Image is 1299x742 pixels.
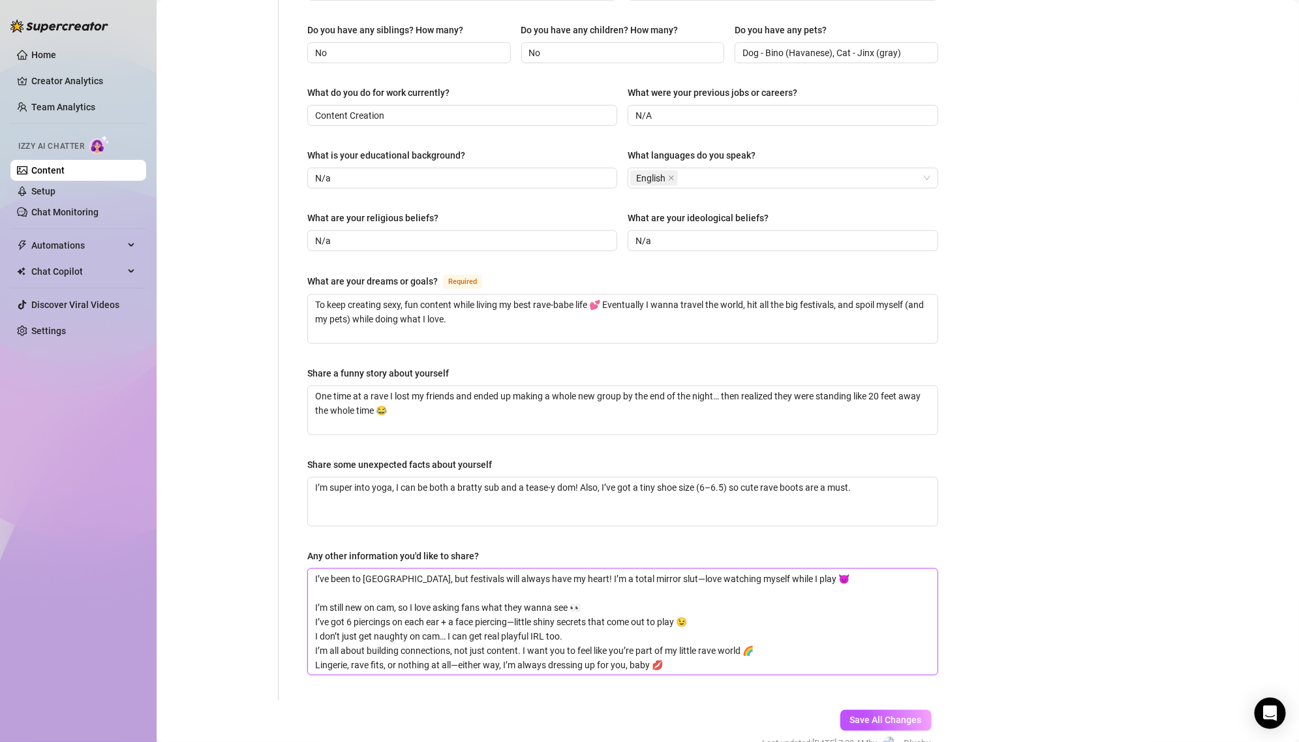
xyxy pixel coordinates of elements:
span: Chat Copilot [31,261,124,282]
input: What are your ideological beliefs? [635,234,927,248]
label: Do you have any siblings? How many? [307,23,472,37]
img: AI Chatter [89,135,110,154]
a: Home [31,50,56,60]
div: What were your previous jobs or careers? [628,85,797,100]
div: Do you have any pets? [735,23,827,37]
input: Do you have any siblings? How many? [315,46,500,60]
a: Chat Monitoring [31,207,99,217]
textarea: Share some unexpected facts about yourself [308,478,938,526]
a: Team Analytics [31,102,95,112]
div: Open Intercom Messenger [1255,698,1286,729]
div: Share some unexpected facts about yourself [307,457,492,472]
input: What is your educational background? [315,171,607,185]
label: Share a funny story about yourself [307,366,458,380]
div: What languages do you speak? [628,148,756,162]
div: Do you have any siblings? How many? [307,23,463,37]
textarea: Share a funny story about yourself [308,386,938,435]
button: Save All Changes [840,710,932,731]
textarea: Any other information you'd like to share? [308,569,938,675]
label: What were your previous jobs or careers? [628,85,806,100]
input: What languages do you speak? [680,170,683,186]
input: What were your previous jobs or careers? [635,108,927,123]
label: What are your ideological beliefs? [628,211,778,225]
textarea: What are your dreams or goals? [308,295,938,343]
a: Setup [31,186,55,196]
span: Automations [31,235,124,256]
div: Any other information you'd like to share? [307,549,479,563]
label: Do you have any pets? [735,23,836,37]
label: What languages do you speak? [628,148,765,162]
img: logo-BBDzfeDw.svg [10,20,108,33]
label: What are your dreams or goals? [307,273,497,289]
span: thunderbolt [17,240,27,251]
label: What are your religious beliefs? [307,211,448,225]
a: Discover Viral Videos [31,300,119,310]
label: What do you do for work currently? [307,85,459,100]
div: What are your religious beliefs? [307,211,438,225]
a: Content [31,165,65,176]
input: What do you do for work currently? [315,108,607,123]
span: English [636,171,665,185]
div: What are your ideological beliefs? [628,211,769,225]
a: Settings [31,326,66,336]
label: Share some unexpected facts about yourself [307,457,501,472]
img: Chat Copilot [17,267,25,276]
div: What are your dreams or goals? [307,274,438,288]
div: What is your educational background? [307,148,465,162]
input: Do you have any pets? [742,46,928,60]
input: Do you have any children? How many? [529,46,714,60]
label: Any other information you'd like to share? [307,549,488,563]
input: What are your religious beliefs? [315,234,607,248]
span: English [630,170,678,186]
span: Izzy AI Chatter [18,140,84,153]
label: What is your educational background? [307,148,474,162]
span: Save All Changes [850,715,922,726]
span: close [668,175,675,181]
div: What do you do for work currently? [307,85,450,100]
span: Required [443,275,482,289]
label: Do you have any children? How many? [521,23,688,37]
div: Do you have any children? How many? [521,23,679,37]
a: Creator Analytics [31,70,136,91]
div: Share a funny story about yourself [307,366,449,380]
